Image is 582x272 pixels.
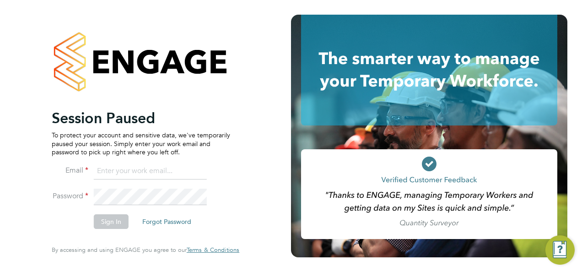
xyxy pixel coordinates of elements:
[135,214,199,229] button: Forgot Password
[94,163,207,180] input: Enter your work email...
[52,166,88,175] label: Email
[94,214,129,229] button: Sign In
[52,191,88,201] label: Password
[52,131,230,156] p: To protect your account and sensitive data, we've temporarily paused your session. Simply enter y...
[52,246,239,254] span: By accessing and using ENGAGE you agree to our
[187,246,239,254] a: Terms & Conditions
[545,235,575,265] button: Engage Resource Center
[52,109,230,127] h2: Session Paused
